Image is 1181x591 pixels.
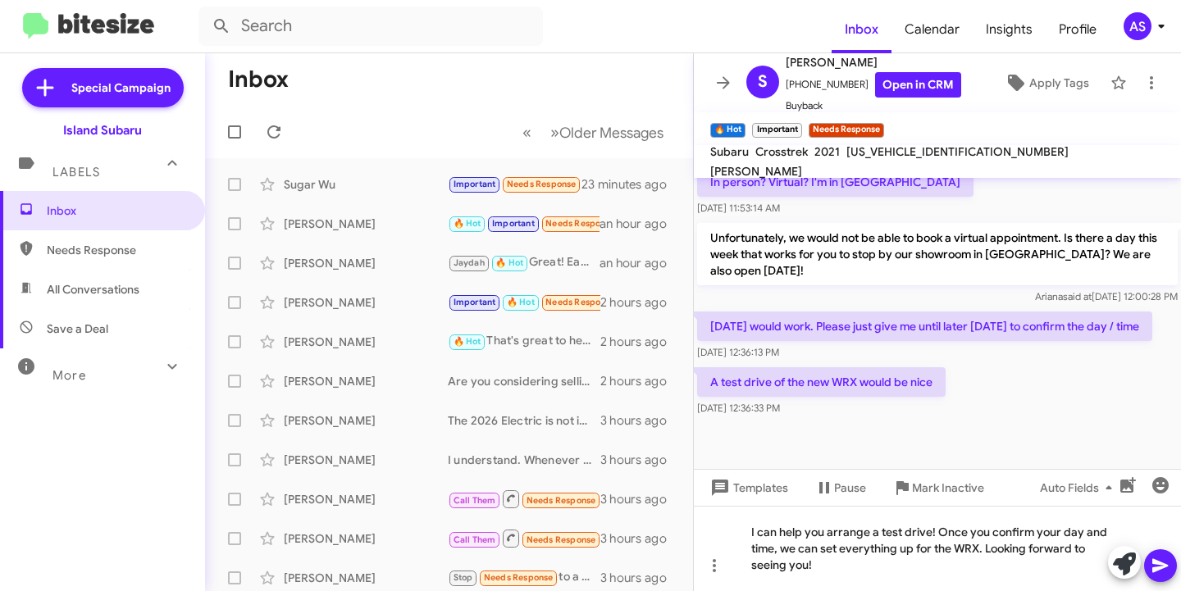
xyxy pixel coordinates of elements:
[507,179,577,189] span: Needs Response
[52,165,100,180] span: Labels
[600,491,680,507] div: 3 hours ago
[448,373,600,389] div: Are you considering selling your vehicle? We can offer a great value for it. When would be most c...
[832,6,891,53] a: Inbox
[1063,290,1092,302] span: said at
[600,452,680,468] div: 3 hours ago
[550,122,559,143] span: »
[448,528,600,548] div: Inbound Call
[454,297,496,307] span: Important
[284,294,448,311] div: [PERSON_NAME]
[600,530,680,547] div: 3 hours ago
[448,489,600,509] div: Inbound Call
[697,367,946,397] p: A test drive of the new WRX would be nice
[284,216,448,232] div: [PERSON_NAME]
[507,297,535,307] span: 🔥 Hot
[527,495,596,506] span: Needs Response
[22,68,184,107] a: Special Campaign
[448,175,581,193] div: Hi I'm glad you give me a hand Do I suppose to buy car which better at [GEOGRAPHIC_DATA] or ny ?
[484,572,554,583] span: Needs Response
[448,332,600,351] div: That's great to hear! If you're considering selling your vehicle in the future, we'd be happy to ...
[600,412,680,429] div: 3 hours ago
[752,123,801,138] small: Important
[448,253,600,272] div: Great! Early morning works perfectly. What day would you like to come in? Let’s get you an appoin...
[448,412,600,429] div: The 2026 Electric is not in the showroom yet, but I can help you learn more about it and schedule...
[284,530,448,547] div: [PERSON_NAME]
[448,214,600,233] div: A test drive of the new WRX would be nice
[973,6,1046,53] a: Insights
[454,179,496,189] span: Important
[697,202,780,214] span: [DATE] 11:53:14 AM
[228,66,289,93] h1: Inbox
[600,216,680,232] div: an hour ago
[1040,473,1119,502] span: Auto Fields
[834,473,866,502] span: Pause
[47,281,139,298] span: All Conversations
[71,80,171,96] span: Special Campaign
[707,473,788,502] span: Templates
[47,202,186,219] span: Inbox
[710,123,746,138] small: 🔥 Hot
[454,534,496,545] span: Call Them
[1046,6,1110,53] span: Profile
[47,321,108,337] span: Save a Deal
[697,402,780,414] span: [DATE] 12:36:33 PM
[710,144,749,159] span: Subaru
[814,144,840,159] span: 2021
[284,452,448,468] div: [PERSON_NAME]
[1124,12,1151,40] div: AS
[448,452,600,468] div: I understand. Whenever you're ready to discuss the Forester or have any questions, feel free to r...
[846,144,1069,159] span: [US_VEHICLE_IDENTIFICATION_NUMBER]
[879,473,997,502] button: Mark Inactive
[801,473,879,502] button: Pause
[1110,12,1163,40] button: AS
[559,124,663,142] span: Older Messages
[786,52,961,72] span: [PERSON_NAME]
[448,568,600,587] div: to a bunch of ur representatives
[284,255,448,271] div: [PERSON_NAME]
[1035,290,1178,302] span: Ariana [DATE] 12:00:28 PM
[284,176,448,193] div: Sugar Wu
[495,257,523,268] span: 🔥 Hot
[891,6,973,53] a: Calendar
[694,473,801,502] button: Templates
[522,122,531,143] span: «
[710,164,802,179] span: [PERSON_NAME]
[63,122,142,139] div: Island Subaru
[454,257,485,268] span: Jaydah
[492,218,535,229] span: Important
[697,223,1178,285] p: Unfortunately, we would not be able to book a virtual appointment. Is there a day this week that ...
[198,7,543,46] input: Search
[47,242,186,258] span: Needs Response
[600,255,680,271] div: an hour ago
[454,495,496,506] span: Call Them
[545,297,615,307] span: Needs Response
[454,572,473,583] span: Stop
[697,167,974,197] p: In person? Virtual? I'm in [GEOGRAPHIC_DATA]
[513,116,541,149] button: Previous
[786,98,961,114] span: Buyback
[448,293,600,311] div: Hi [PERSON_NAME], we ended up purchasing from someone else, thank you!
[454,218,481,229] span: 🔥 Hot
[694,506,1181,591] div: I can help you arrange a test drive! Once you confirm your day and time, we can set everything up...
[527,534,596,545] span: Needs Response
[809,123,884,138] small: Needs Response
[912,473,984,502] span: Mark Inactive
[875,72,961,98] a: Open in CRM
[284,570,448,586] div: [PERSON_NAME]
[600,373,680,389] div: 2 hours ago
[1029,68,1089,98] span: Apply Tags
[454,336,481,347] span: 🔥 Hot
[581,176,680,193] div: 23 minutes ago
[697,311,1152,341] p: [DATE] would work. Please just give me until later [DATE] to confirm the day / time
[545,218,615,229] span: Needs Response
[52,368,86,383] span: More
[600,334,680,350] div: 2 hours ago
[284,373,448,389] div: [PERSON_NAME]
[758,69,768,95] span: S
[284,491,448,507] div: [PERSON_NAME]
[786,72,961,98] span: [PHONE_NUMBER]
[540,116,673,149] button: Next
